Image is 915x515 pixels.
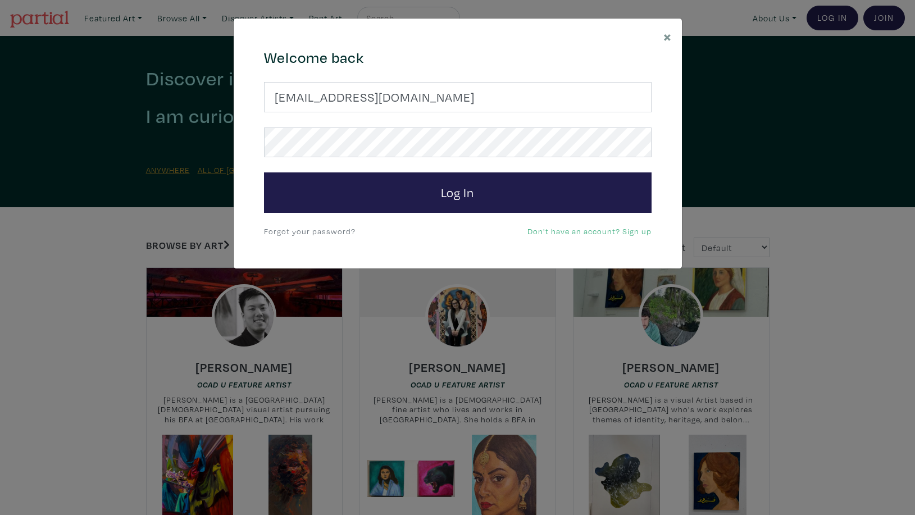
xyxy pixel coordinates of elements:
[663,26,672,46] span: ×
[527,226,652,236] a: Don't have an account? Sign up
[264,172,652,213] button: Log In
[653,19,682,54] button: Close
[264,226,356,236] a: Forgot your password?
[264,49,652,67] h4: Welcome back
[264,82,652,112] input: Your email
